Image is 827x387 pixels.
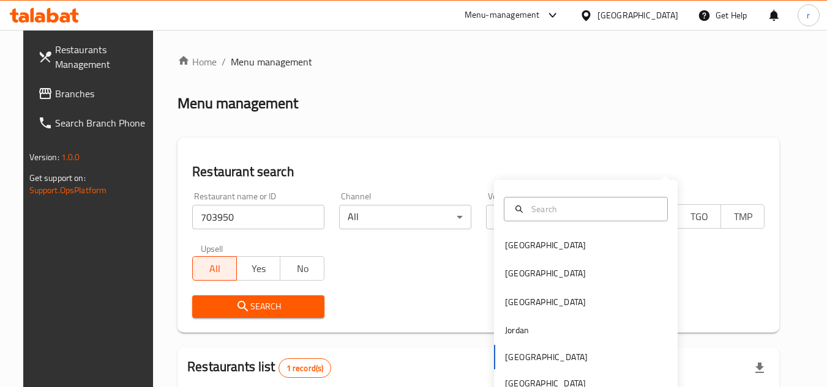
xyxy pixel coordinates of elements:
[231,54,312,69] span: Menu management
[676,204,721,229] button: TGO
[55,42,152,72] span: Restaurants Management
[465,8,540,23] div: Menu-management
[236,256,281,281] button: Yes
[720,204,765,229] button: TMP
[29,182,107,198] a: Support.OpsPlatform
[242,260,276,278] span: Yes
[280,256,324,281] button: No
[187,358,331,378] h2: Restaurants list
[192,205,324,229] input: Search for restaurant name or ID..
[202,299,315,314] span: Search
[28,35,162,79] a: Restaurants Management
[29,170,86,186] span: Get support on:
[178,54,779,69] nav: breadcrumb
[192,163,765,181] h2: Restaurant search
[285,260,320,278] span: No
[55,86,152,101] span: Branches
[745,353,774,383] div: Export file
[505,267,586,280] div: [GEOGRAPHIC_DATA]
[726,208,760,226] span: TMP
[192,256,237,281] button: All
[682,208,716,226] span: TGO
[597,9,678,22] div: [GEOGRAPHIC_DATA]
[178,94,298,113] h2: Menu management
[201,244,223,252] label: Upsell
[192,295,324,318] button: Search
[178,54,217,69] a: Home
[222,54,226,69] li: /
[339,205,471,229] div: All
[29,149,59,165] span: Version:
[61,149,80,165] span: 1.0.0
[526,202,660,216] input: Search
[279,358,332,378] div: Total records count
[28,79,162,108] a: Branches
[55,116,152,130] span: Search Branch Phone
[505,295,586,309] div: [GEOGRAPHIC_DATA]
[279,363,331,374] span: 1 record(s)
[28,108,162,138] a: Search Branch Phone
[807,9,810,22] span: r
[505,238,586,252] div: [GEOGRAPHIC_DATA]
[505,323,529,337] div: Jordan
[198,260,232,278] span: All
[486,205,618,229] div: All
